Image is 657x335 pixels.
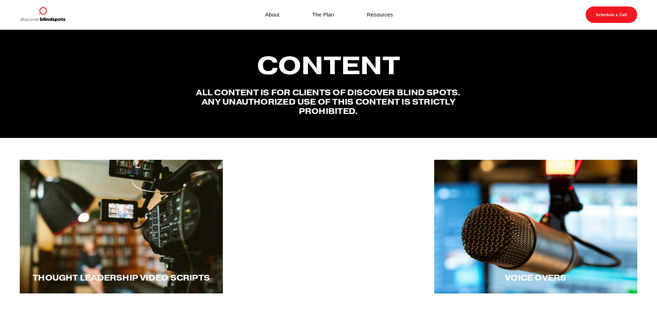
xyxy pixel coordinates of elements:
[312,10,334,20] a: The Plan
[505,273,566,283] span: Voice Overs
[265,10,280,20] a: About
[175,52,482,79] h2: Content
[286,273,371,283] span: One word blogs
[367,10,393,20] a: Resources
[20,6,66,23] img: Discover Blind Spots
[586,6,637,23] a: Schedule a Call
[33,273,210,283] span: Thought LEadership Video Scripts
[175,88,482,116] h4: All content is for Clients of Discover Blind spots. Any unauthorized use of this content is stric...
